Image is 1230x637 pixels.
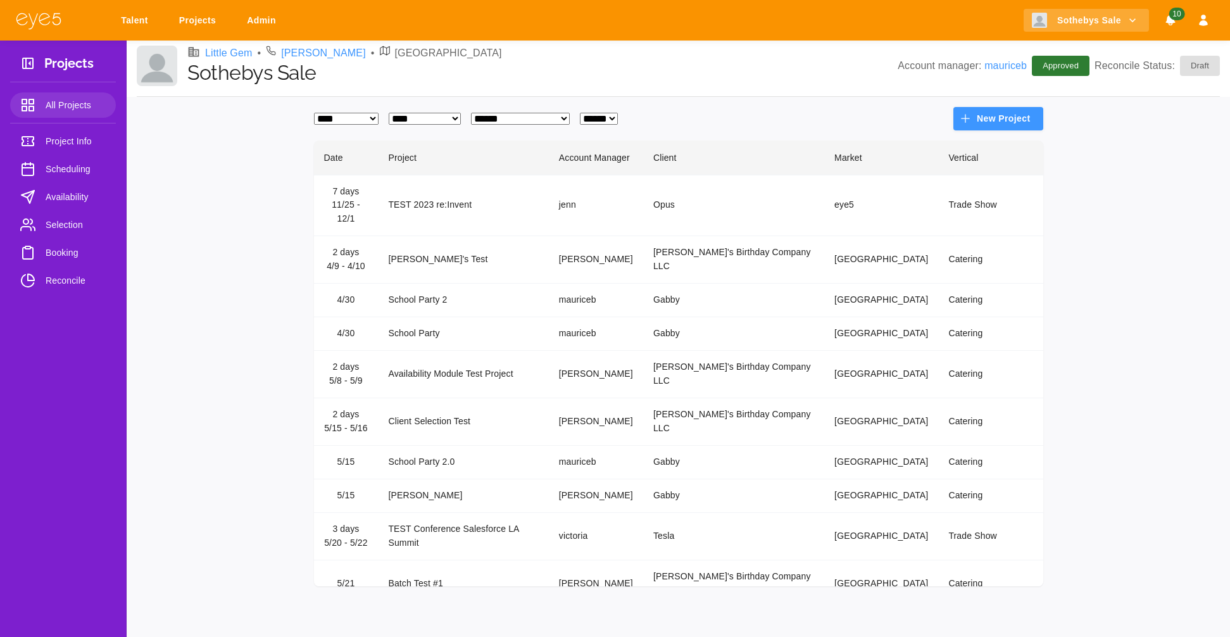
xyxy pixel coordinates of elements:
[378,175,548,236] td: TEST 2023 re:Invent
[10,212,116,237] a: Selection
[324,408,368,422] div: 2 days
[46,273,106,288] span: Reconcile
[1183,60,1217,72] span: Draft
[187,61,898,85] h1: Sothebys Sale
[824,398,938,446] td: [GEOGRAPHIC_DATA]
[549,560,643,608] td: [PERSON_NAME]
[46,134,106,149] span: Project Info
[281,46,366,61] a: [PERSON_NAME]
[824,141,938,175] th: Market
[46,245,106,260] span: Booking
[324,327,368,341] div: 4/30
[46,161,106,177] span: Scheduling
[824,175,938,236] td: eye5
[171,9,229,32] a: Projects
[378,284,548,317] td: School Party 2
[46,189,106,205] span: Availability
[113,9,161,32] a: Talent
[324,577,368,591] div: 5/21
[984,60,1027,71] a: mauriceb
[10,156,116,182] a: Scheduling
[938,513,1043,560] td: Trade Show
[549,479,643,513] td: [PERSON_NAME]
[15,11,62,30] img: eye5
[643,284,824,317] td: Gabby
[643,141,824,175] th: Client
[549,398,643,446] td: [PERSON_NAME]
[324,360,368,374] div: 2 days
[549,351,643,398] td: [PERSON_NAME]
[378,236,548,284] td: [PERSON_NAME]'s Test
[938,560,1043,608] td: Catering
[10,184,116,210] a: Availability
[378,513,548,560] td: TEST Conference Salesforce LA Summit
[324,260,368,274] div: 4/9 - 4/10
[938,236,1043,284] td: Catering
[643,317,824,351] td: Gabby
[324,185,368,199] div: 7 days
[824,317,938,351] td: [GEOGRAPHIC_DATA]
[643,513,824,560] td: Tesla
[549,175,643,236] td: jenn
[1169,8,1184,20] span: 10
[137,46,177,86] img: Client logo
[1024,9,1149,32] button: Sothebys Sale
[324,522,368,536] div: 3 days
[239,9,289,32] a: Admin
[10,129,116,154] a: Project Info
[46,217,106,232] span: Selection
[824,513,938,560] td: [GEOGRAPHIC_DATA]
[314,141,379,175] th: Date
[324,536,368,550] div: 5/20 - 5/22
[10,268,116,293] a: Reconcile
[1095,56,1220,76] p: Reconcile Status:
[938,479,1043,513] td: Catering
[938,351,1043,398] td: Catering
[10,92,116,118] a: All Projects
[378,560,548,608] td: Batch Test #1
[938,141,1043,175] th: Vertical
[324,374,368,388] div: 5/8 - 5/9
[324,489,368,503] div: 5/15
[549,317,643,351] td: mauriceb
[378,317,548,351] td: School Party
[938,317,1043,351] td: Catering
[824,479,938,513] td: [GEOGRAPHIC_DATA]
[324,422,368,436] div: 5/15 - 5/16
[824,351,938,398] td: [GEOGRAPHIC_DATA]
[1159,9,1182,32] button: Notifications
[1035,60,1086,72] span: Approved
[643,560,824,608] td: [PERSON_NAME]'s Birthday Company LLC
[324,198,368,226] div: 11/25 - 12/1
[643,175,824,236] td: Opus
[44,56,94,75] h3: Projects
[324,246,368,260] div: 2 days
[938,446,1043,479] td: Catering
[549,446,643,479] td: mauriceb
[824,560,938,608] td: [GEOGRAPHIC_DATA]
[938,175,1043,236] td: Trade Show
[824,284,938,317] td: [GEOGRAPHIC_DATA]
[549,513,643,560] td: victoria
[549,236,643,284] td: [PERSON_NAME]
[938,284,1043,317] td: Catering
[378,351,548,398] td: Availability Module Test Project
[824,446,938,479] td: [GEOGRAPHIC_DATA]
[257,46,261,61] li: •
[643,351,824,398] td: [PERSON_NAME]'s Birthday Company LLC
[205,46,252,61] a: Little Gem
[549,141,643,175] th: Account Manager
[10,240,116,265] a: Booking
[643,398,824,446] td: [PERSON_NAME]'s Birthday Company LLC
[643,479,824,513] td: Gabby
[824,236,938,284] td: [GEOGRAPHIC_DATA]
[378,479,548,513] td: [PERSON_NAME]
[378,446,548,479] td: School Party 2.0
[324,293,368,307] div: 4/30
[643,236,824,284] td: [PERSON_NAME]'s Birthday Company LLC
[46,98,106,113] span: All Projects
[1032,13,1047,28] img: Client logo
[378,398,548,446] td: Client Selection Test
[898,58,1027,73] p: Account manager:
[953,107,1043,130] button: New Project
